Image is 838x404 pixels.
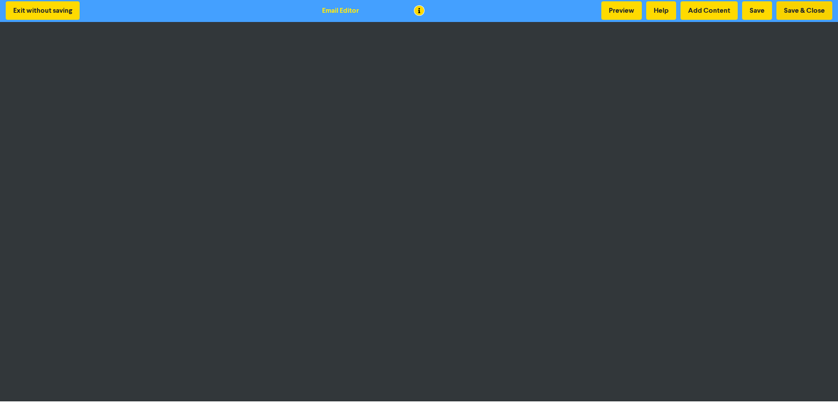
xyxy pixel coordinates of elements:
button: Save & Close [776,1,832,20]
button: Add Content [681,1,738,20]
button: Exit without saving [6,1,80,20]
div: Email Editor [322,5,359,16]
button: Save [742,1,772,20]
button: Help [646,1,676,20]
button: Preview [601,1,642,20]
